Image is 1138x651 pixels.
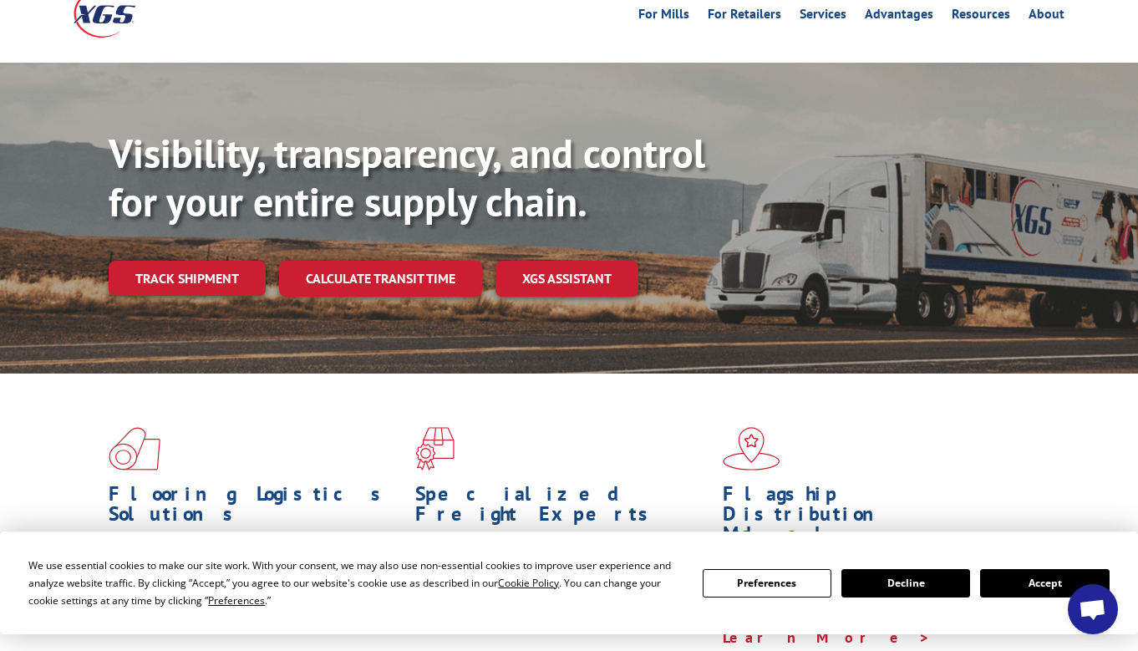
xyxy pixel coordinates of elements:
[638,8,689,26] a: For Mills
[415,484,709,532] h1: Specialized Freight Experts
[723,484,1017,552] h1: Flagship Distribution Model
[498,576,559,590] span: Cookie Policy
[952,8,1010,26] a: Resources
[800,8,846,26] a: Services
[109,427,160,470] img: xgs-icon-total-supply-chain-intelligence-red
[109,484,403,532] h1: Flooring Logistics Solutions
[109,127,705,227] b: Visibility, transparency, and control for your entire supply chain.
[841,569,970,598] button: Decline
[708,8,781,26] a: For Retailers
[865,8,933,26] a: Advantages
[415,427,455,470] img: xgs-icon-focused-on-flooring-red
[703,569,831,598] button: Preferences
[109,261,266,296] a: Track shipment
[723,427,780,470] img: xgs-icon-flagship-distribution-model-red
[208,593,265,608] span: Preferences
[1068,584,1118,634] a: Open chat
[28,557,682,609] div: We use essential cookies to make our site work. With your consent, we may also use non-essential ...
[723,628,931,647] a: Learn More >
[1029,8,1064,26] a: About
[980,569,1109,598] button: Accept
[495,261,638,297] a: XGS ASSISTANT
[279,261,482,297] a: Calculate transit time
